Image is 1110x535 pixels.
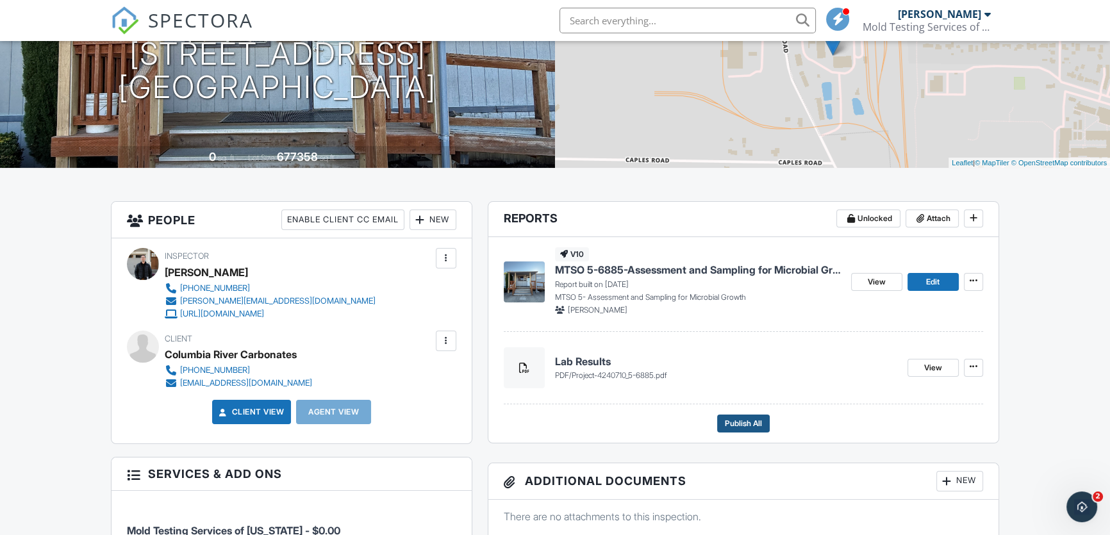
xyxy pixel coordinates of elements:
span: 2 [1093,491,1103,502]
a: © MapTiler [975,159,1009,167]
div: New [936,471,983,491]
span: sq.ft. [320,153,336,163]
h1: [STREET_ADDRESS] [GEOGRAPHIC_DATA] [119,37,436,105]
div: [URL][DOMAIN_NAME] [180,309,264,319]
a: SPECTORA [111,17,253,44]
h3: People [112,202,471,238]
div: | [948,158,1110,169]
div: [PHONE_NUMBER] [180,365,250,375]
div: 677358 [277,150,318,163]
div: New [410,210,456,230]
iframe: Intercom live chat [1066,491,1097,522]
img: The Best Home Inspection Software - Spectora [111,6,139,35]
a: [EMAIL_ADDRESS][DOMAIN_NAME] [165,377,312,390]
span: Inspector [165,251,209,261]
a: Leaflet [952,159,973,167]
div: [EMAIL_ADDRESS][DOMAIN_NAME] [180,378,312,388]
div: [PHONE_NUMBER] [180,283,250,293]
input: Search everything... [559,8,816,33]
span: Client [165,334,192,343]
div: [PERSON_NAME] [898,8,981,21]
span: sq. ft. [218,153,236,163]
div: Enable Client CC Email [281,210,404,230]
div: Columbia River Carbonates [165,345,297,364]
p: There are no attachments to this inspection. [504,509,983,523]
div: Mold Testing Services of Oregon, LLC [863,21,991,33]
a: [PERSON_NAME][EMAIL_ADDRESS][DOMAIN_NAME] [165,295,376,308]
a: [URL][DOMAIN_NAME] [165,308,376,320]
a: Client View [217,406,285,418]
a: [PHONE_NUMBER] [165,364,312,377]
span: SPECTORA [148,6,253,33]
a: © OpenStreetMap contributors [1011,159,1107,167]
div: 0 [209,150,216,163]
div: [PERSON_NAME] [165,263,248,282]
h3: Services & Add ons [112,457,471,491]
span: Lot Size [248,153,275,163]
a: [PHONE_NUMBER] [165,282,376,295]
div: [PERSON_NAME][EMAIL_ADDRESS][DOMAIN_NAME] [180,296,376,306]
h3: Additional Documents [488,463,998,500]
